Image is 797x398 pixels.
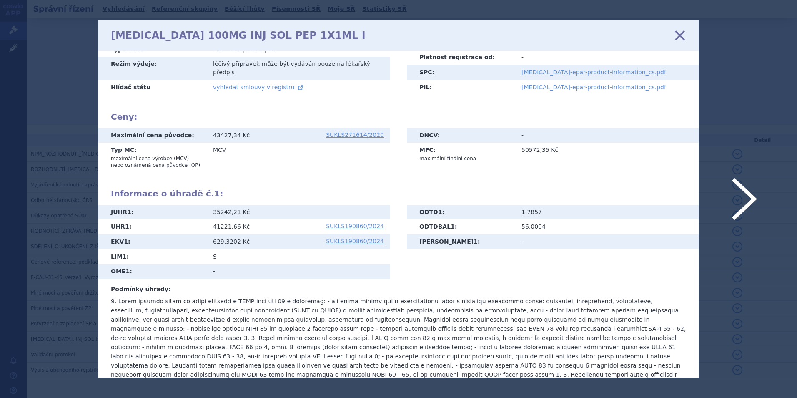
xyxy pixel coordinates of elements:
[326,223,384,229] a: SUKLS190860/2024
[207,264,390,279] td: -
[326,132,384,138] a: SUKLS271614/2020
[407,234,515,249] th: [PERSON_NAME] :
[407,143,515,165] th: MFC:
[98,234,207,249] th: EKV :
[515,128,699,143] td: -
[407,80,515,95] th: PIL:
[123,253,127,260] span: 1
[213,132,250,139] span: 43427,34 Kč
[127,209,131,215] span: 1
[213,223,250,230] span: 41221,66 Kč
[515,219,699,234] td: 56,0004
[407,50,515,65] th: Platnost registrace od:
[98,249,207,264] th: LIM :
[98,128,207,143] th: Maximální cena původce:
[226,46,228,53] span: -
[674,29,686,42] a: zavřít
[407,205,515,220] th: ODTD :
[419,155,509,162] p: maximální finální cena
[213,238,250,245] span: 629,3202 Kč
[111,112,686,122] h2: Ceny:
[451,223,455,230] span: 1
[213,84,295,91] span: vyhledat smlouvy v registru
[230,46,278,53] span: Předplněné pero
[124,238,128,245] span: 1
[207,249,390,264] td: S
[474,238,478,245] span: 1
[521,84,666,91] a: [MEDICAL_DATA]-epar-product-information_cs.pdf
[515,234,699,249] td: -
[98,264,207,279] th: OME :
[515,143,699,165] td: 50572,35 Kč
[111,189,686,199] h2: Informace o úhradě č. :
[111,285,686,294] h3: Podmínky úhrady:
[98,143,207,172] th: Typ MC:
[407,65,515,80] th: SPC:
[207,143,390,172] td: MCV
[111,155,201,169] p: maximální cena výrobce (MCV) nebo oznámená cena původce (OP)
[98,205,207,220] th: JUHR :
[407,128,515,143] th: DNCV:
[515,50,699,65] td: -
[207,205,390,220] td: 35242,21 Kč
[213,84,305,91] a: vyhledat smlouvy v registru
[98,57,207,80] th: Režim výdeje:
[213,46,224,53] span: PEP
[438,209,442,215] span: 1
[326,238,384,244] a: SUKLS190860/2024
[111,30,366,42] h1: [MEDICAL_DATA] 100MG INJ SOL PEP 1X1ML I
[521,69,666,76] a: [MEDICAL_DATA]-epar-product-information_cs.pdf
[98,219,207,234] th: UHR :
[214,189,220,199] span: 1
[407,219,515,234] th: ODTDBAL :
[98,80,207,95] th: Hlídač státu
[125,223,129,230] span: 1
[207,57,390,80] td: léčivý přípravek může být vydáván pouze na lékařský předpis
[515,205,699,220] td: 1,7857
[125,268,130,275] span: 1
